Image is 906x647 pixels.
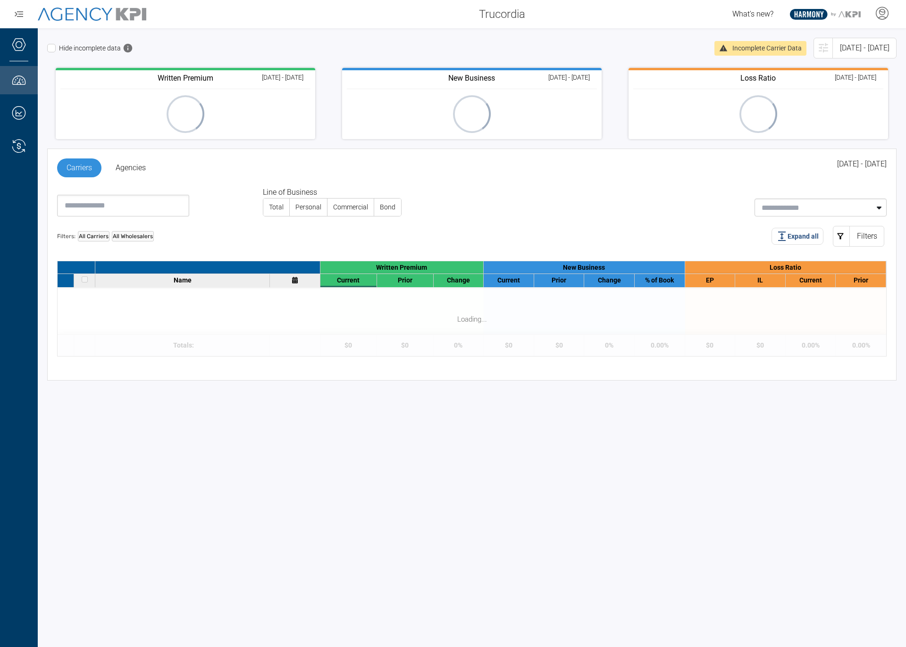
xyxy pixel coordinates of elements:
[685,261,886,274] div: Loss Ratio
[837,158,887,187] div: [DATE] - [DATE]
[838,276,883,284] div: Prior
[123,43,133,53] span: Hides carriers with missing data for the selected timeframe.
[637,276,682,284] div: % of Book
[47,44,121,52] label: Hide incomplete data
[479,6,525,23] span: Trucordia
[448,73,495,84] h3: Reported by Carriers
[849,226,884,247] div: Filters
[38,8,146,21] img: AgencyKPI
[835,73,876,83] div: [DATE] - [DATE]
[484,261,685,274] div: New Business
[740,73,776,84] h3: Reported by Carrier
[78,231,109,241] div: All Carriers
[327,199,374,216] label: Commercial
[788,232,819,241] span: Expand all
[688,276,733,284] div: EP
[98,276,267,284] div: Name
[320,261,484,274] div: Written Premium
[106,158,155,177] a: Agencies
[58,314,886,325] div: Loading...
[323,276,374,284] div: Current
[112,231,154,241] div: All Wholesalers
[755,199,872,216] div: Selected items
[714,41,806,56] div: Incomplete carrier data in your selected period will lead to unexpected prior values and % change...
[57,231,154,241] div: Filters:
[587,276,632,284] div: Change
[290,199,327,216] label: Personal
[738,276,783,284] div: IL
[732,9,773,18] span: What's new?
[57,158,101,177] a: Carriers
[788,276,833,284] div: Current
[548,73,590,83] div: [DATE] - [DATE]
[158,73,213,84] h3: Reported by Carriers
[814,38,897,58] button: [DATE] - [DATE]
[833,226,884,247] button: Filters
[379,276,431,284] div: Prior
[537,276,582,284] div: Prior
[738,94,779,134] div: oval-loading
[772,228,823,245] button: Expand all
[263,187,402,198] legend: Line of Business
[452,94,492,134] div: oval-loading
[436,276,481,284] div: Change
[374,199,401,216] label: Bond
[263,199,289,216] label: Total
[262,73,303,83] div: [DATE] - [DATE]
[165,94,206,134] div: oval-loading
[486,276,531,284] div: Current
[832,38,897,58] div: [DATE] - [DATE]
